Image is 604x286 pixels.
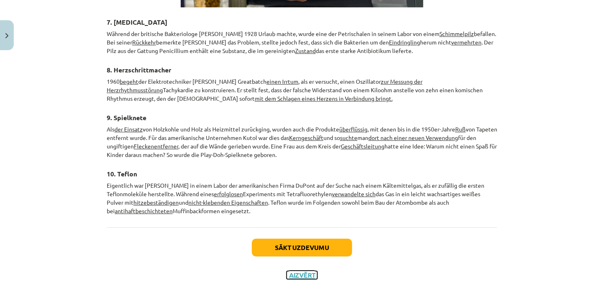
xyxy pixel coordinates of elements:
[120,78,138,85] u: begeht
[107,169,137,178] b: 10. Teflon
[107,125,497,159] p: Als von Holzkohle und Holz als Heizmittel zurückging, wurden auch die Produkte , mit denen bis in...
[368,134,458,141] u: dort nach einer neuen Verwendung
[132,38,156,46] u: Rückkehr
[115,207,173,214] u: antihaftbeschichteten
[295,47,316,54] u: Zustand
[107,66,171,74] b: 8. Herzschrittmacher
[107,18,167,26] b: 7. [MEDICAL_DATA]
[451,38,482,46] u: vermehrten
[439,30,474,37] u: Schimmelpilz
[340,134,357,141] u: suchte
[332,190,376,197] u: verwandelte sich
[255,95,393,102] u: mit dem Schlagen eines Herzens in Verbindung bringt.
[389,38,420,46] u: Eindringling
[134,142,178,150] u: Fleckenentferner
[341,142,384,150] u: Geschäftsleitung
[339,125,367,133] u: überflüssig
[252,239,352,256] button: Sākt uzdevumu
[287,271,317,279] button: Aizvērt
[5,33,8,38] img: icon-close-lesson-0947bae3869378f0d4975bcd49f059093ad1ed9edebbc8119c70593378902aed.svg
[289,134,323,141] u: Kerngeschäft
[114,125,143,133] u: der Einsatz
[107,113,146,122] b: 9. Spielknete
[188,199,268,206] u: nicht-klebenden Eigenschaften
[107,78,422,93] u: zur Messung der Herzrhythmusstörung
[266,78,298,85] u: einen Irrtum
[214,190,243,197] u: erfolglosen
[133,199,179,206] u: hitzebeständigen
[107,77,497,103] p: 1960 der Elektrotechniker [PERSON_NAME] Greatbatch , als er versucht, einen Oszillator Tachykardi...
[455,125,466,133] u: Ruß
[107,30,497,55] p: Während der britische Bakteriologe [PERSON_NAME] 1928 Urlaub machte, wurde eine der Petrischalen ...
[107,181,497,215] p: Eigentlich war [PERSON_NAME] in einem Labor der amerikanischen Firma DuPont auf der Suche nach ei...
